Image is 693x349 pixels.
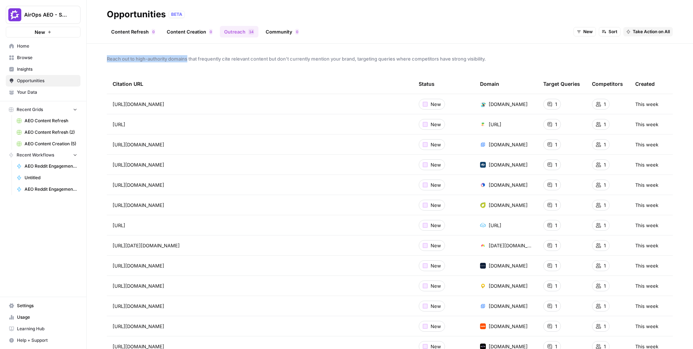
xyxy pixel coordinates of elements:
span: 1 [555,323,557,330]
div: Status [419,74,435,94]
span: AEO Reddit Engagement - Fork [25,186,77,193]
span: 0 [152,29,154,35]
div: 0 [295,29,299,35]
span: [DOMAIN_NAME] [489,302,528,310]
a: Home [6,40,80,52]
span: 4 [251,29,253,35]
a: Content Refresh0 [107,26,160,37]
img: pm8dfw1axpqbgmudt5t7sxb7npeo [480,101,486,107]
span: [URL][DOMAIN_NAME] [113,323,164,330]
span: 1 [604,323,606,330]
button: Sort [599,27,620,36]
span: This week [635,262,658,269]
span: 1 [555,242,557,249]
div: Competitors [592,74,623,94]
a: Learning Hub [6,323,80,335]
span: 1 [604,202,606,209]
span: [DOMAIN_NAME] [489,262,528,269]
span: AEO Content Creation (5) [25,141,77,147]
span: New [431,141,441,148]
span: Opportunities [17,78,77,84]
span: 1 [555,141,557,148]
span: This week [635,181,658,189]
div: Domain [480,74,499,94]
span: [URL][DOMAIN_NAME] [113,101,164,108]
img: zdskrw7ef295u3tecf7o4oif5yr7 [480,263,486,269]
span: [URL] [113,222,125,229]
span: [DOMAIN_NAME] [489,282,528,290]
span: New [431,282,441,290]
img: 8fznx886d46p6caclyoytbpy0v5d [480,122,486,127]
img: AirOps AEO - Single Brand (Gong) Logo [8,8,21,21]
span: 1 [249,29,251,35]
div: 14 [248,29,254,35]
span: 1 [555,202,557,209]
span: This week [635,242,658,249]
button: Workspace: AirOps AEO - Single Brand (Gong) [6,6,80,24]
span: New [431,302,441,310]
span: 1 [604,262,606,269]
span: Your Data [17,89,77,96]
span: AEO Content Refresh [25,118,77,124]
img: j0006o4w6wdac5z8yzb60vbgsr6k [480,243,486,248]
span: Home [17,43,77,49]
span: Recent Grids [17,106,43,113]
a: Insights [6,63,80,75]
span: Recent Workflows [17,152,54,158]
span: Sort [609,28,617,35]
span: 1 [604,222,606,229]
div: BETA [169,11,185,18]
span: [DOMAIN_NAME] [489,101,528,108]
span: Reach out to high-authority domains that frequently cite relevant content but don't currently men... [107,55,673,62]
span: 1 [604,282,606,290]
span: 0 [296,29,298,35]
span: This week [635,121,658,128]
span: [URL] [113,121,125,128]
span: New [431,242,441,249]
span: [URL][DOMAIN_NAME] [113,262,164,269]
span: [DOMAIN_NAME] [489,181,528,189]
span: Settings [17,302,77,309]
span: 1 [555,181,557,189]
span: 1 [555,222,557,229]
span: 1 [555,161,557,168]
div: Created [635,74,655,94]
a: Your Data [6,87,80,98]
img: 20idfyaefj1gl4l3190enh2c80k2 [480,142,486,147]
span: New [431,222,441,229]
span: Help + Support [17,337,77,344]
a: Outreach14 [220,26,258,37]
span: New [431,202,441,209]
span: 1 [604,101,606,108]
a: AEO Reddit Engagement - Fork [13,184,80,195]
span: [DATE][DOMAIN_NAME] [489,242,532,249]
button: New [6,27,80,37]
span: [DOMAIN_NAME] [489,161,528,168]
span: This week [635,302,658,310]
span: AEO Content Refresh (2) [25,129,77,136]
span: [URL][DOMAIN_NAME] [113,181,164,189]
span: [URL] [489,222,501,229]
span: New [431,161,441,168]
span: This week [635,101,658,108]
button: Recent Workflows [6,150,80,160]
img: ufsl5sh2wcoc7sbm4k6duod9ta56 [480,222,486,228]
span: This week [635,202,658,209]
span: New [431,181,441,189]
img: uizy3dfxolw9tqqxnb0h2z5awjuv [480,182,486,188]
span: This week [635,161,658,168]
span: 1 [604,302,606,310]
span: This week [635,222,658,229]
span: New [431,262,441,269]
span: New [431,121,441,128]
span: Take Action on All [633,28,670,35]
span: 1 [604,181,606,189]
span: 1 [555,121,557,128]
div: Target Queries [543,74,580,94]
button: Help + Support [6,335,80,346]
span: Insights [17,66,77,72]
a: Opportunities [6,75,80,87]
div: Opportunities [107,9,166,20]
span: [URL][DOMAIN_NAME] [113,161,164,168]
a: Settings [6,300,80,312]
